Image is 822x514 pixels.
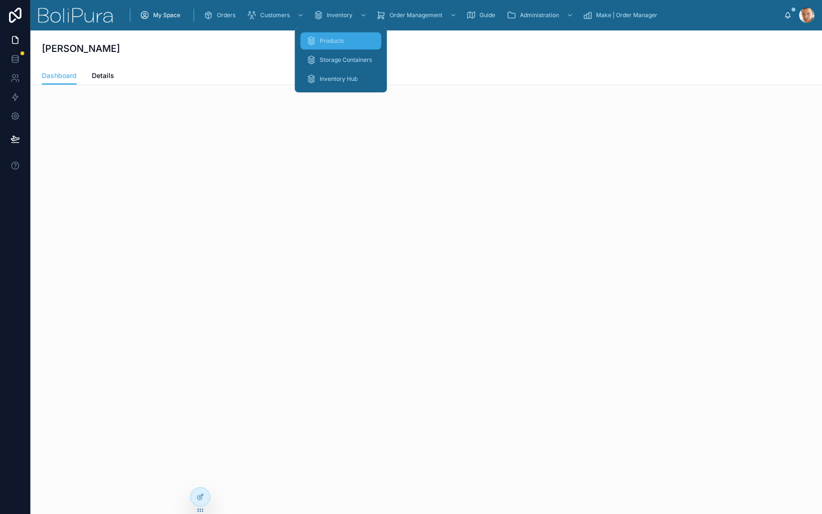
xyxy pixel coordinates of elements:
span: Order Management [390,11,442,19]
span: Orders [217,11,235,19]
a: Guide [463,7,502,24]
span: Guide [479,11,495,19]
a: Order Management [373,7,461,24]
div: scrollable content [120,5,784,26]
span: Storage Containers [320,56,372,64]
span: Inventory Hub [320,75,358,83]
span: Products [320,37,344,45]
a: Inventory Hub [301,70,382,88]
span: Dashboard [42,71,77,80]
span: Customers [260,11,290,19]
span: Inventory [327,11,352,19]
span: Make | Order Manager [596,11,657,19]
span: My Space [153,11,180,19]
a: Inventory [311,7,372,24]
span: Details [92,71,114,80]
h1: [PERSON_NAME] [42,42,120,55]
img: App logo [38,8,113,23]
a: My Space [137,7,187,24]
a: Orders [201,7,242,24]
a: Administration [504,7,578,24]
a: Products [301,32,382,49]
a: Storage Containers [301,51,382,69]
a: Details [92,67,114,86]
a: Dashboard [42,67,77,85]
a: Customers [244,7,309,24]
a: Make | Order Manager [580,7,664,24]
span: Administration [520,11,559,19]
